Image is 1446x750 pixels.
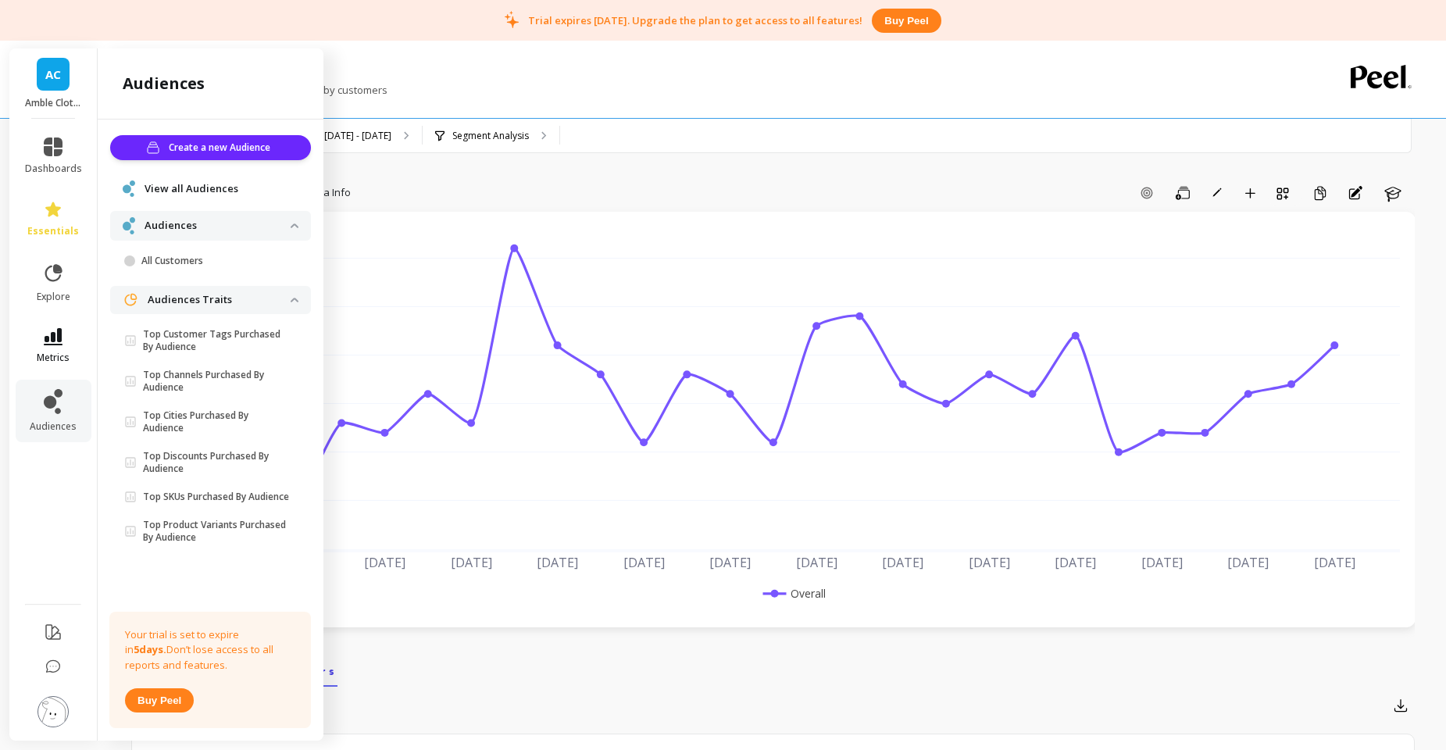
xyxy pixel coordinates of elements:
[143,491,289,503] p: Top SKUs Purchased By Audience
[37,696,69,727] img: profile picture
[452,130,529,142] p: Segment Analysis
[123,180,135,197] img: navigation item icon
[141,255,291,267] p: All Customers
[145,218,291,234] p: Audiences
[37,291,70,303] span: explore
[37,352,70,364] span: metrics
[123,292,138,308] img: navigation item icon
[143,450,291,475] p: Top Discounts Purchased By Audience
[291,298,298,302] img: down caret icon
[143,519,291,544] p: Top Product Variants Purchased By Audience
[305,185,351,201] span: Extra Info
[528,13,862,27] p: Trial expires [DATE]. Upgrade the plan to get access to all features!
[145,181,238,197] span: View all Audiences
[110,135,311,160] button: Create a new Audience
[131,651,1415,687] nav: Tabs
[125,627,295,673] p: Your trial is set to expire in Don’t lose access to all reports and features.
[123,217,135,234] img: navigation item icon
[27,225,79,237] span: essentials
[134,642,166,656] strong: 5 days.
[143,328,291,353] p: Top Customer Tags Purchased By Audience
[143,369,291,394] p: Top Channels Purchased By Audience
[291,223,298,228] img: down caret icon
[148,292,291,308] p: Audiences Traits
[30,420,77,433] span: audiences
[25,97,82,109] p: Amble Clothing
[123,73,205,95] h2: audiences
[872,9,941,33] button: Buy peel
[25,162,82,175] span: dashboards
[143,409,291,434] p: Top Cities Purchased By Audience
[125,688,194,712] button: Buy peel
[169,140,275,155] span: Create a new Audience
[45,66,61,84] span: AC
